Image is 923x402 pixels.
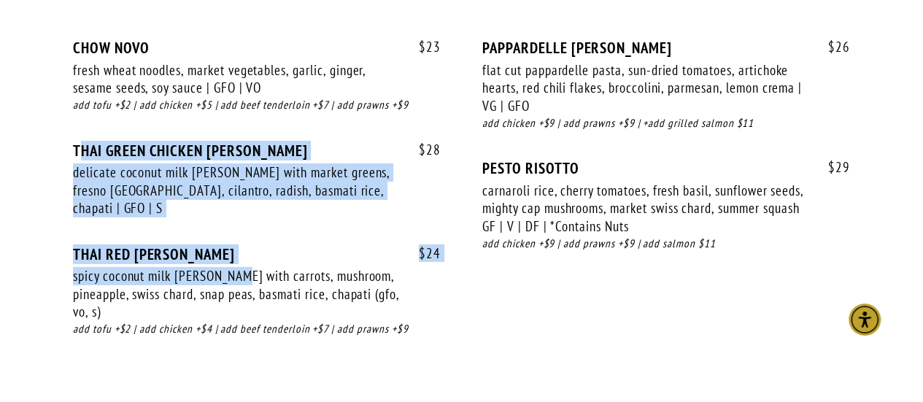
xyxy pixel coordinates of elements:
div: spicy coconut milk [PERSON_NAME] with carrots, mushroom, pineapple, swiss chard, snap peas, basma... [73,267,399,321]
div: add tofu +$2 | add chicken +$5 | add beef tenderloin +$7 | add prawns +$9 [73,97,441,114]
div: CHOW NOVO [73,39,441,57]
span: $ [419,244,426,262]
div: add chicken +$9 | add prawns +$9 | +add grilled salmon $11 [482,115,850,132]
span: 28 [404,142,441,158]
div: PESTO RISOTTO [482,159,850,177]
div: carnaroli rice, cherry tomatoes, fresh basil, sunflower seeds, mighty cap mushrooms, market swiss... [482,182,808,236]
span: 24 [404,245,441,262]
span: 26 [814,39,850,55]
div: flat cut pappardelle pasta, sun-dried tomatoes, artichoke hearts, red chili flakes, broccolini, p... [482,61,808,115]
div: Accessibility Menu [849,304,881,336]
div: THAI GREEN CHICKEN [PERSON_NAME] [73,142,441,160]
span: $ [419,141,426,158]
span: $ [828,38,835,55]
span: $ [419,38,426,55]
div: delicate coconut milk [PERSON_NAME] with market greens, fresno [GEOGRAPHIC_DATA], cilantro, radis... [73,163,399,217]
span: $ [828,158,835,176]
div: THAI RED [PERSON_NAME] [73,245,441,263]
div: add chicken +$9 | add prawns +$9 | add salmon $11 [482,236,850,252]
div: fresh wheat noodles, market vegetables, garlic, ginger, sesame seeds, soy sauce | GFO | VO [73,61,399,97]
span: 29 [814,159,850,176]
div: add tofu +$2 | add chicken +$4 | add beef tenderloin +$7 | add prawns +$9 [73,321,441,338]
span: 23 [404,39,441,55]
div: PAPPARDELLE [PERSON_NAME] [482,39,850,57]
